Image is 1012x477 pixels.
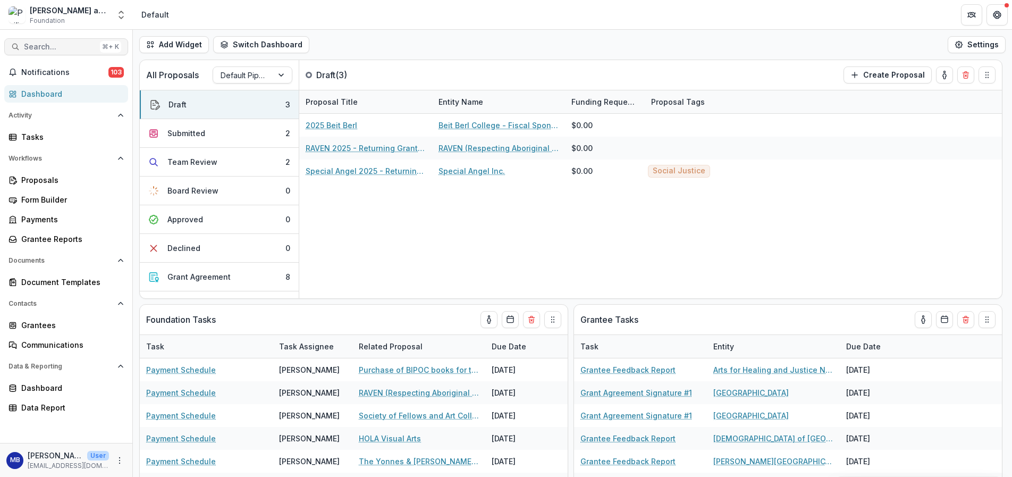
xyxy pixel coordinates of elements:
div: Grantees [21,320,120,331]
div: Dashboard [21,88,120,99]
div: Related Proposal [352,335,485,358]
button: Grant Agreement8 [140,263,299,291]
a: Society of Fellows and Art Collectors' Council [359,410,479,421]
div: 0 [285,214,290,225]
p: Grantee Tasks [580,313,638,326]
div: Task [140,341,171,352]
a: Data Report [4,399,128,416]
div: Due Date [840,341,887,352]
a: [GEOGRAPHIC_DATA] [713,410,789,421]
button: Delete card [523,311,540,328]
div: Draft [168,99,187,110]
div: Entity Name [432,96,490,107]
button: Notifications103 [4,64,128,81]
div: [DATE] [485,404,565,427]
a: [GEOGRAPHIC_DATA] [713,387,789,398]
a: Document Templates [4,273,128,291]
div: [PERSON_NAME] [279,410,340,421]
button: Delete card [957,311,974,328]
a: Payment Schedule [146,364,216,375]
div: Entity [707,335,840,358]
div: 2 [285,128,290,139]
span: 103 [108,67,124,78]
button: Approved0 [140,205,299,234]
a: Payment Schedule [146,410,216,421]
div: Task Assignee [273,341,340,352]
a: Special Angel 2025 - Returning Grantee Application [306,165,426,177]
button: Open Data & Reporting [4,358,128,375]
div: Entity Name [432,90,565,113]
div: Default [141,9,169,20]
div: Proposals [21,174,120,186]
button: Calendar [502,311,519,328]
a: Grantee Feedback Report [580,456,676,467]
div: Document Templates [21,277,120,288]
span: Foundation [30,16,65,26]
div: [PERSON_NAME] [279,433,340,444]
button: Drag [979,311,996,328]
button: Open entity switcher [114,4,129,26]
div: Funding Requested [565,90,645,113]
div: Approved [167,214,203,225]
span: Documents [9,257,113,264]
div: Due Date [840,335,920,358]
a: Payment Schedule [146,387,216,398]
a: Form Builder [4,191,128,208]
div: $0.00 [571,120,593,131]
p: All Proposals [146,69,199,81]
button: Calendar [936,311,953,328]
div: Grant Agreement [167,271,231,282]
button: Submitted2 [140,119,299,148]
a: Payment Schedule [146,456,216,467]
a: Payments [4,211,128,228]
a: Grantee Feedback Report [580,364,676,375]
button: toggle-assigned-to-me [480,311,497,328]
div: 3 [285,99,290,110]
a: Communications [4,336,128,354]
button: Team Review2 [140,148,299,177]
a: Grantees [4,316,128,334]
a: Special Angel Inc. [438,165,505,177]
span: Activity [9,112,113,119]
div: Form Builder [21,194,120,205]
div: Proposal Tags [645,96,711,107]
button: Switch Dashboard [213,36,309,53]
a: Grantee Feedback Report [580,433,676,444]
a: Arts for Healing and Justice Network [713,364,833,375]
div: ⌘ + K [100,41,121,53]
div: 0 [285,242,290,254]
a: The Yonnes & [PERSON_NAME] Center for Israel Studies ([GEOGRAPHIC_DATA]) - 2023 - Returning Grant... [359,456,479,467]
div: $0.00 [571,143,593,154]
a: HOLA Visual Arts [359,433,421,444]
div: Proposal Title [299,96,364,107]
div: Due Date [485,335,565,358]
button: Open Activity [4,107,128,124]
div: Proposal Title [299,90,432,113]
div: Task Assignee [273,335,352,358]
a: [DEMOGRAPHIC_DATA] of [GEOGRAPHIC_DATA] [713,433,833,444]
div: Team Review [167,156,217,168]
button: toggle-assigned-to-me [936,66,953,83]
a: Payment Schedule [146,433,216,444]
a: RAVEN (Respecting Aboriginal Values and Environmental Needs) [438,143,559,154]
button: Partners [961,4,982,26]
button: Board Review0 [140,177,299,205]
div: 8 [285,271,290,282]
button: Settings [948,36,1006,53]
div: Task [574,335,707,358]
div: Task [574,341,605,352]
a: RAVEN (Respecting Aboriginal Values and Environmental Needs) - 2023 - Returning Grantee Application [359,387,479,398]
a: Beit Berl College - Fiscal Sponsor [438,120,559,131]
div: [PERSON_NAME] [279,364,340,375]
div: Proposal Tags [645,90,778,113]
p: [EMAIL_ADDRESS][DOMAIN_NAME] [28,461,109,471]
div: Communications [21,339,120,350]
div: Melissa Bemel [10,457,20,464]
div: [DATE] [485,358,565,381]
a: Grantee Reports [4,230,128,248]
